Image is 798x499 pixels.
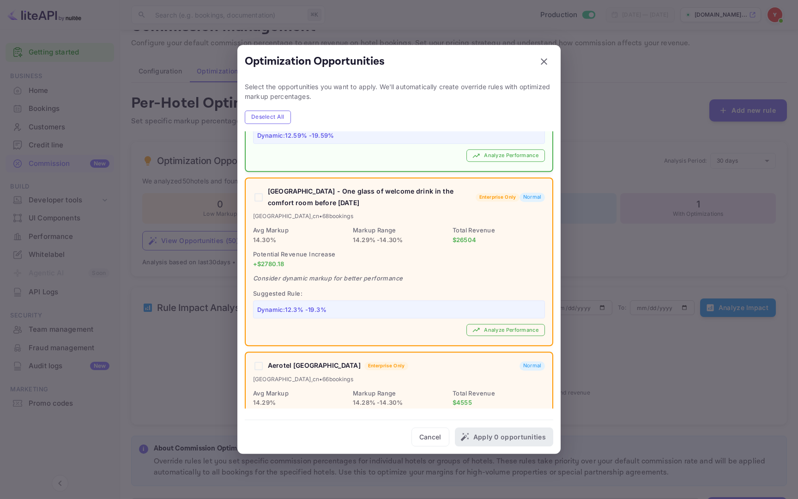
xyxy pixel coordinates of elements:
[253,274,403,282] span: Consider dynamic markup for better performance
[353,399,445,408] p: 14.28 % - 14.30 %
[253,236,345,245] p: 14.30 %
[520,194,545,201] span: Normal
[253,212,545,220] p: [GEOGRAPHIC_DATA] , cn • 68 bookings
[453,226,495,234] span: Total Revenue
[466,150,545,162] button: Analyze Performance
[245,82,553,101] p: Select the opportunities you want to apply. We'll automatically create override rules with optimi...
[253,375,545,383] p: [GEOGRAPHIC_DATA] , cn • 66 bookings
[411,427,449,447] button: Cancel
[253,290,302,297] span: Suggested Rule:
[257,132,334,139] span: Dynamic: 12.59 % - 19.59 %
[520,362,545,370] span: Normal
[245,54,385,69] h5: Optimization Opportunities
[268,360,361,372] h6: Aerotel [GEOGRAPHIC_DATA]
[253,389,289,397] span: Avg Markup
[353,236,445,245] p: 14.29 % - 14.30 %
[253,260,545,269] p: +$ 2780.18
[466,324,545,336] button: Analyze Performance
[453,236,545,245] p: $ 26504
[453,389,495,397] span: Total Revenue
[476,194,520,201] span: Enterprise Only
[353,389,396,397] span: Markup Range
[253,399,345,408] p: 14.29 %
[245,110,291,124] button: Deselect All
[253,226,289,234] span: Avg Markup
[253,250,335,258] span: Potential Revenue Increase
[453,399,545,408] p: $ 4555
[364,362,408,369] span: Enterprise Only
[257,306,326,313] span: Dynamic: 12.3 % - 19.3 %
[268,186,472,208] h6: [GEOGRAPHIC_DATA] - One glass of welcome drink in the comfort room before [DATE]
[353,226,396,234] span: Markup Range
